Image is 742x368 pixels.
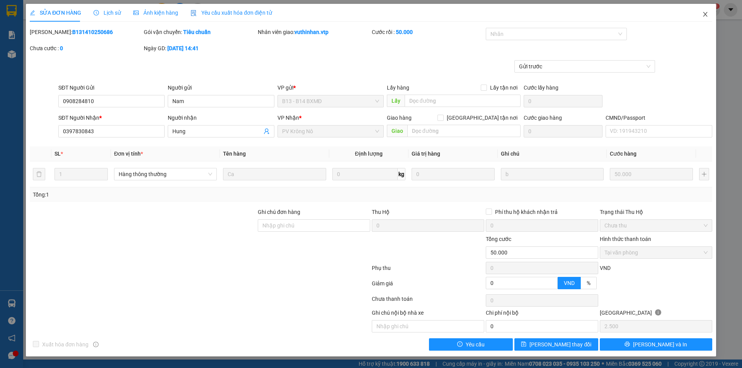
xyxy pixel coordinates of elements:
span: Yêu cầu [466,340,485,349]
input: 0 [610,168,693,180]
span: info-circle [93,342,99,347]
span: % [587,280,591,286]
span: picture [133,10,139,15]
div: Nhân viên giao: [258,28,370,36]
span: [GEOGRAPHIC_DATA] tận nơi [444,114,521,122]
span: Tại văn phòng [604,247,708,258]
div: Phụ thu [371,264,485,277]
label: Ghi chú đơn hàng [258,209,300,215]
span: Thu Hộ [372,209,390,215]
label: Cước lấy hàng [524,85,558,91]
b: 50.000 [396,29,413,35]
span: Tổng cước [486,236,511,242]
span: Lấy [387,95,405,107]
div: Trạng thái Thu Hộ [600,208,712,216]
label: Hình thức thanh toán [600,236,651,242]
span: edit [30,10,35,15]
span: Lấy hàng [387,85,409,91]
b: Tiêu chuẩn [183,29,211,35]
b: 0 [60,45,63,51]
input: VD: Bàn, Ghế [223,168,326,180]
div: SĐT Người Gửi [58,83,165,92]
div: Giảm giá [371,279,485,293]
b: B131410250686 [72,29,113,35]
div: Tổng: 1 [33,190,286,199]
div: Cước rồi : [372,28,484,36]
span: Đơn vị tính [114,151,143,157]
input: Ghi chú đơn hàng [258,219,370,232]
span: Giao [387,125,407,137]
button: plus [699,168,709,180]
button: printer[PERSON_NAME] và In [600,338,712,351]
span: save [521,341,526,348]
div: CMND/Passport [606,114,712,122]
span: B13 - B14 BXMĐ [282,95,379,107]
span: exclamation-circle [457,341,463,348]
span: kg [398,168,405,180]
div: Chưa cước : [30,44,142,53]
span: SL [54,151,61,157]
span: VND [600,265,611,271]
span: Lấy tận nơi [487,83,521,92]
div: [GEOGRAPHIC_DATA] [600,309,712,320]
button: exclamation-circleYêu cầu [429,338,513,351]
span: Gửi trước [519,61,651,72]
input: Nhập ghi chú [372,320,484,332]
div: Ngày GD: [144,44,256,53]
input: Cước giao hàng [524,125,602,137]
span: Xuất hóa đơn hàng [39,340,92,349]
span: Lịch sử [94,10,121,16]
div: Ghi chú nội bộ nhà xe [372,309,484,320]
div: Người gửi [168,83,274,92]
label: Cước giao hàng [524,115,562,121]
div: SĐT Người Nhận [58,114,165,122]
button: delete [33,168,45,180]
input: Cước lấy hàng [524,95,602,107]
b: vuthinhan.vtp [294,29,328,35]
span: SỬA ĐƠN HÀNG [30,10,81,16]
span: Giao hàng [387,115,412,121]
span: Hàng thông thường [119,168,212,180]
span: user-add [264,128,270,134]
span: Yêu cầu xuất hóa đơn điện tử [191,10,272,16]
span: Cước hàng [610,151,636,157]
span: close [702,11,708,17]
span: Chưa thu [604,220,708,231]
th: Ghi chú [498,146,607,161]
span: Giá trị hàng [412,151,440,157]
span: [PERSON_NAME] thay đổi [529,340,591,349]
button: Close [694,4,716,25]
span: info-circle [655,309,661,315]
input: 0 [412,168,495,180]
span: VND [564,280,575,286]
input: Dọc đường [407,125,521,137]
div: Gói vận chuyển: [144,28,256,36]
div: Người nhận [168,114,274,122]
span: printer [625,341,630,348]
button: save[PERSON_NAME] thay đổi [514,338,598,351]
span: Ảnh kiện hàng [133,10,178,16]
div: VP gửi [277,83,384,92]
input: Dọc đường [405,95,521,107]
div: [PERSON_NAME]: [30,28,142,36]
span: PV Krông Nô [282,125,379,137]
span: Tên hàng [223,151,246,157]
input: Ghi Chú [501,168,604,180]
div: Chưa thanh toán [371,295,485,308]
img: icon [191,10,197,16]
span: Phí thu hộ khách nhận trả [492,208,561,216]
span: VP Nhận [277,115,299,121]
div: Chi phí nội bộ [486,309,598,320]
span: [PERSON_NAME] và In [633,340,687,349]
b: [DATE] 14:41 [167,45,199,51]
span: clock-circle [94,10,99,15]
span: Định lượng [355,151,383,157]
